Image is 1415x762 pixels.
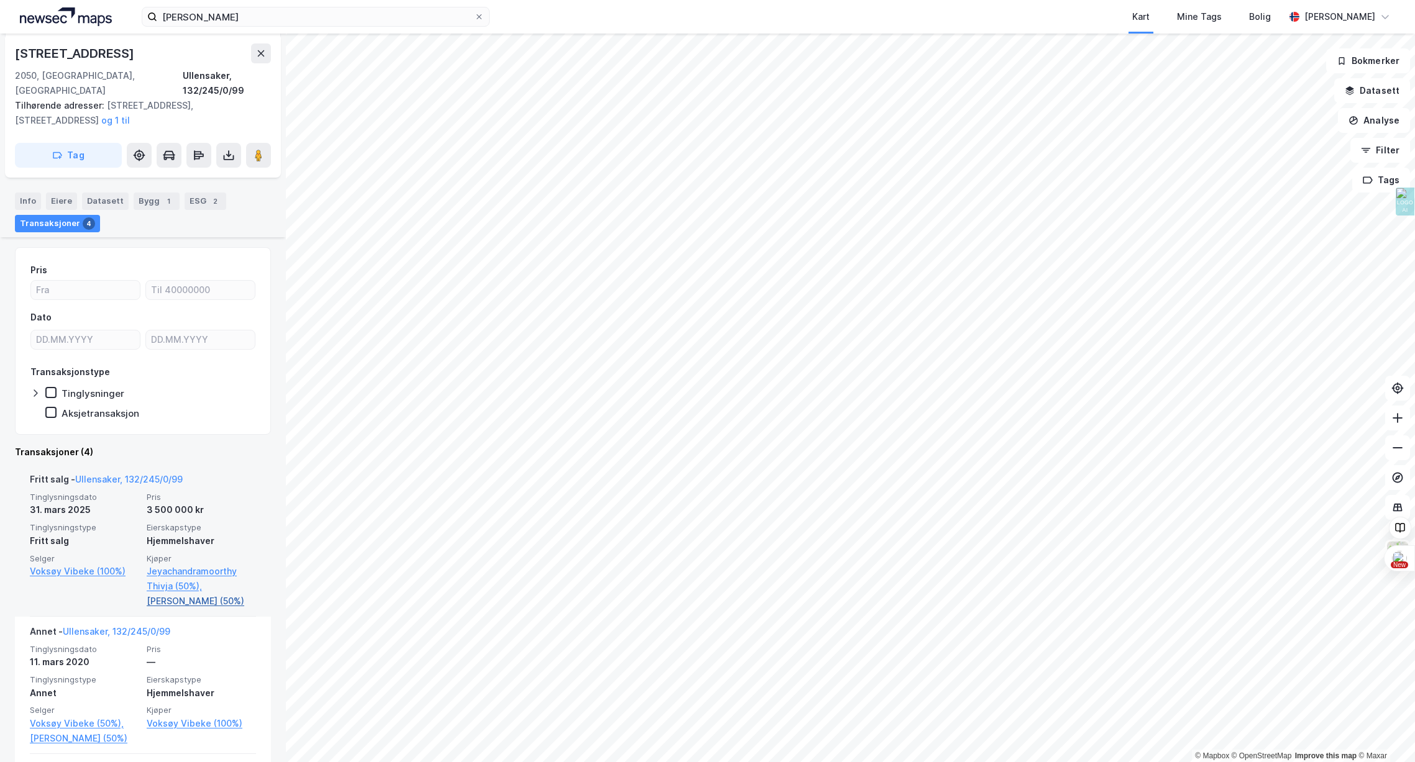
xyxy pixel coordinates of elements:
[147,564,256,594] a: Jeyachandramoorthy Thivja (50%),
[1334,78,1410,103] button: Datasett
[31,330,140,349] input: DD.MM.YYYY
[15,98,261,128] div: [STREET_ADDRESS], [STREET_ADDRESS]
[20,7,112,26] img: logo.a4113a55bc3d86da70a041830d287a7e.svg
[147,716,256,731] a: Voksøy Vibeke (100%)
[1232,751,1292,760] a: OpenStreetMap
[1177,9,1222,24] div: Mine Tags
[1249,9,1271,24] div: Bolig
[31,281,140,299] input: Fra
[30,674,139,685] span: Tinglysningstype
[62,388,124,399] div: Tinglysninger
[147,655,256,669] div: —
[183,68,271,98] div: Ullensaker, 132/245/0/99
[15,193,41,210] div: Info
[147,594,256,609] a: [PERSON_NAME] (50%)
[147,674,256,685] span: Eierskapstype
[30,731,139,746] a: [PERSON_NAME] (50%)
[1350,138,1410,163] button: Filter
[209,195,221,207] div: 2
[147,686,256,701] div: Hjemmelshaver
[30,644,139,655] span: Tinglysningsdato
[15,215,100,232] div: Transaksjoner
[82,193,129,210] div: Datasett
[146,281,255,299] input: Til 40000000
[75,474,183,484] a: Ullensaker, 132/245/0/99
[30,553,139,564] span: Selger
[46,193,77,210] div: Eiere
[147,492,256,502] span: Pris
[30,492,139,502] span: Tinglysningsdato
[30,502,139,517] div: 31. mars 2025
[1195,751,1229,760] a: Mapbox
[147,522,256,533] span: Eierskapstype
[15,100,107,111] span: Tilhørende adresser:
[1295,751,1357,760] a: Improve this map
[30,263,47,278] div: Pris
[30,522,139,533] span: Tinglysningstype
[83,217,95,230] div: 4
[30,716,139,731] a: Voksøy Vibeke (50%),
[147,644,256,655] span: Pris
[147,553,256,564] span: Kjøper
[30,533,139,548] div: Fritt salg
[15,43,137,63] div: [STREET_ADDRESS]
[1132,9,1150,24] div: Kart
[30,686,139,701] div: Annet
[30,472,183,492] div: Fritt salg -
[30,624,170,644] div: Annet -
[1352,168,1410,193] button: Tags
[147,502,256,517] div: 3 500 000 kr
[146,330,255,349] input: DD.MM.YYYY
[147,533,256,548] div: Hjemmelshaver
[30,564,139,579] a: Voksøy Vibeke (100%)
[1353,702,1415,762] iframe: Chat Widget
[15,68,183,98] div: 2050, [GEOGRAPHIC_DATA], [GEOGRAPHIC_DATA]
[15,445,271,460] div: Transaksjoner (4)
[30,705,139,715] span: Selger
[185,193,226,210] div: ESG
[1326,48,1410,73] button: Bokmerker
[1353,702,1415,762] div: Kontrollprogram for chat
[162,195,175,207] div: 1
[1338,108,1410,133] button: Analyse
[63,626,170,637] a: Ullensaker, 132/245/0/99
[30,365,110,379] div: Transaksjonstype
[62,407,139,419] div: Aksjetransaksjon
[147,705,256,715] span: Kjøper
[134,193,180,210] div: Bygg
[1304,9,1375,24] div: [PERSON_NAME]
[30,310,52,325] div: Dato
[30,655,139,669] div: 11. mars 2020
[157,7,474,26] input: Søk på adresse, matrikkel, gårdeiere, leietakere eller personer
[15,143,122,168] button: Tag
